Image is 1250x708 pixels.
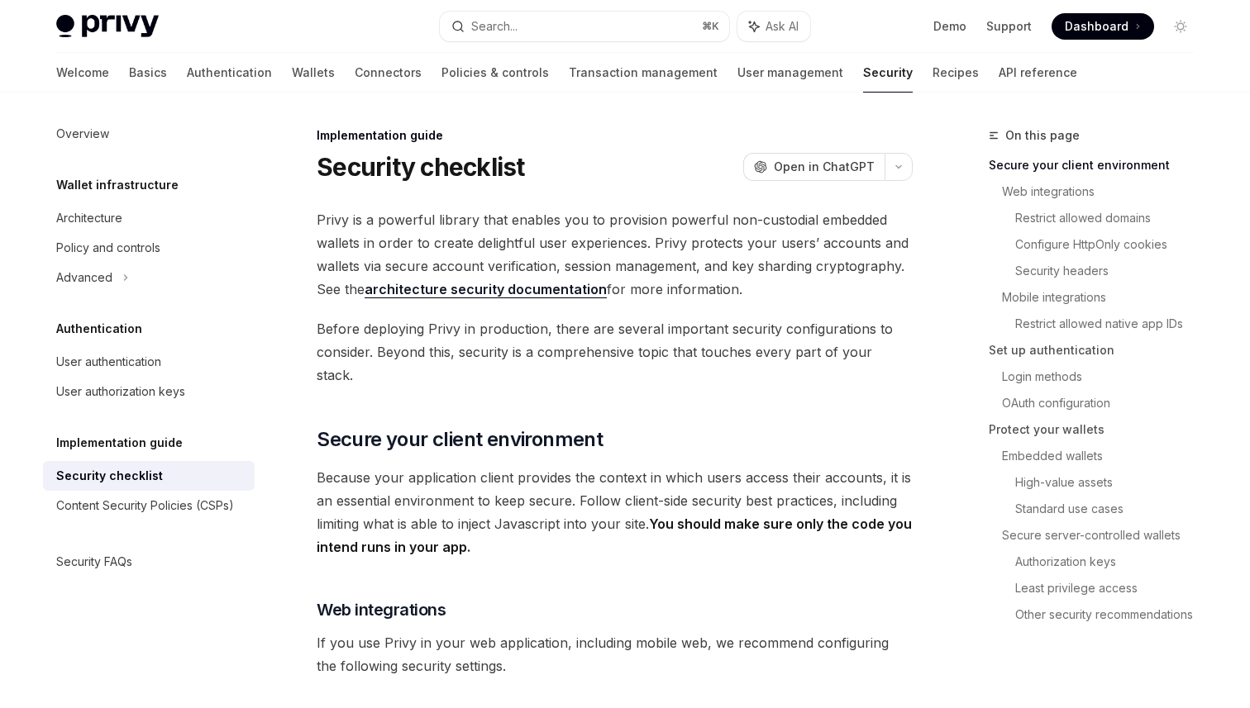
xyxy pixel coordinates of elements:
a: Policy and controls [43,233,255,263]
div: Architecture [56,208,122,228]
a: Standard use cases [1015,496,1207,522]
a: Security checklist [43,461,255,491]
div: Overview [56,124,109,144]
a: Security headers [1015,258,1207,284]
h1: Security checklist [317,152,525,182]
h5: Implementation guide [56,433,183,453]
a: Secure server-controlled wallets [1002,522,1207,549]
a: Mobile integrations [1002,284,1207,311]
span: Ask AI [766,18,799,35]
a: Restrict allowed domains [1015,205,1207,231]
div: Implementation guide [317,127,913,144]
a: Transaction management [569,53,718,93]
a: User management [737,53,843,93]
a: Basics [129,53,167,93]
a: Restrict allowed native app IDs [1015,311,1207,337]
a: Architecture [43,203,255,233]
div: Security FAQs [56,552,132,572]
div: User authentication [56,352,161,372]
a: Policies & controls [441,53,549,93]
button: Ask AI [737,12,810,41]
div: User authorization keys [56,382,185,402]
a: Least privilege access [1015,575,1207,601]
a: Protect your wallets [989,416,1207,443]
a: Configure HttpOnly cookies [1015,231,1207,258]
a: High-value assets [1015,469,1207,496]
h5: Authentication [56,319,142,339]
span: On this page [1005,126,1080,145]
div: Security checklist [56,466,163,486]
span: Privy is a powerful library that enables you to provision powerful non-custodial embedded wallets... [317,208,913,301]
span: If you use Privy in your web application, including mobile web, we recommend configuring the foll... [317,631,913,677]
a: architecture security documentation [365,281,607,298]
a: Wallets [292,53,335,93]
a: Authentication [187,53,272,93]
a: Login methods [1002,364,1207,390]
button: Open in ChatGPT [743,153,885,181]
button: Search...⌘K [440,12,729,41]
div: Policy and controls [56,238,160,258]
div: Search... [471,17,518,36]
a: OAuth configuration [1002,390,1207,416]
a: Secure your client environment [989,152,1207,178]
a: Connectors [355,53,422,93]
span: ⌘ K [702,20,719,33]
span: Because your application client provides the context in which users access their accounts, it is ... [317,466,913,558]
button: Toggle dark mode [1167,13,1194,40]
a: Security FAQs [43,547,255,577]
a: Security [863,53,913,93]
a: Overview [43,119,255,149]
a: Web integrations [1002,178,1207,205]
div: Advanced [56,268,112,287]
a: Embedded wallets [1002,443,1207,469]
a: Welcome [56,53,109,93]
a: User authorization keys [43,377,255,406]
a: Dashboard [1052,13,1154,40]
a: Recipes [933,53,979,93]
h5: Wallet infrastructure [56,175,179,195]
span: Dashboard [1065,18,1128,35]
span: Web integrations [317,598,446,621]
div: Content Security Policies (CSPs) [56,496,234,516]
span: Before deploying Privy in production, there are several important security configurations to cons... [317,317,913,387]
img: light logo [56,15,159,38]
a: Authorization keys [1015,549,1207,575]
a: API reference [999,53,1077,93]
a: Set up authentication [989,337,1207,364]
a: Content Security Policies (CSPs) [43,491,255,520]
span: Open in ChatGPT [774,159,875,175]
a: Other security recommendations [1015,601,1207,628]
a: Support [986,18,1032,35]
span: Secure your client environment [317,426,603,453]
a: User authentication [43,347,255,377]
a: Demo [933,18,966,35]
